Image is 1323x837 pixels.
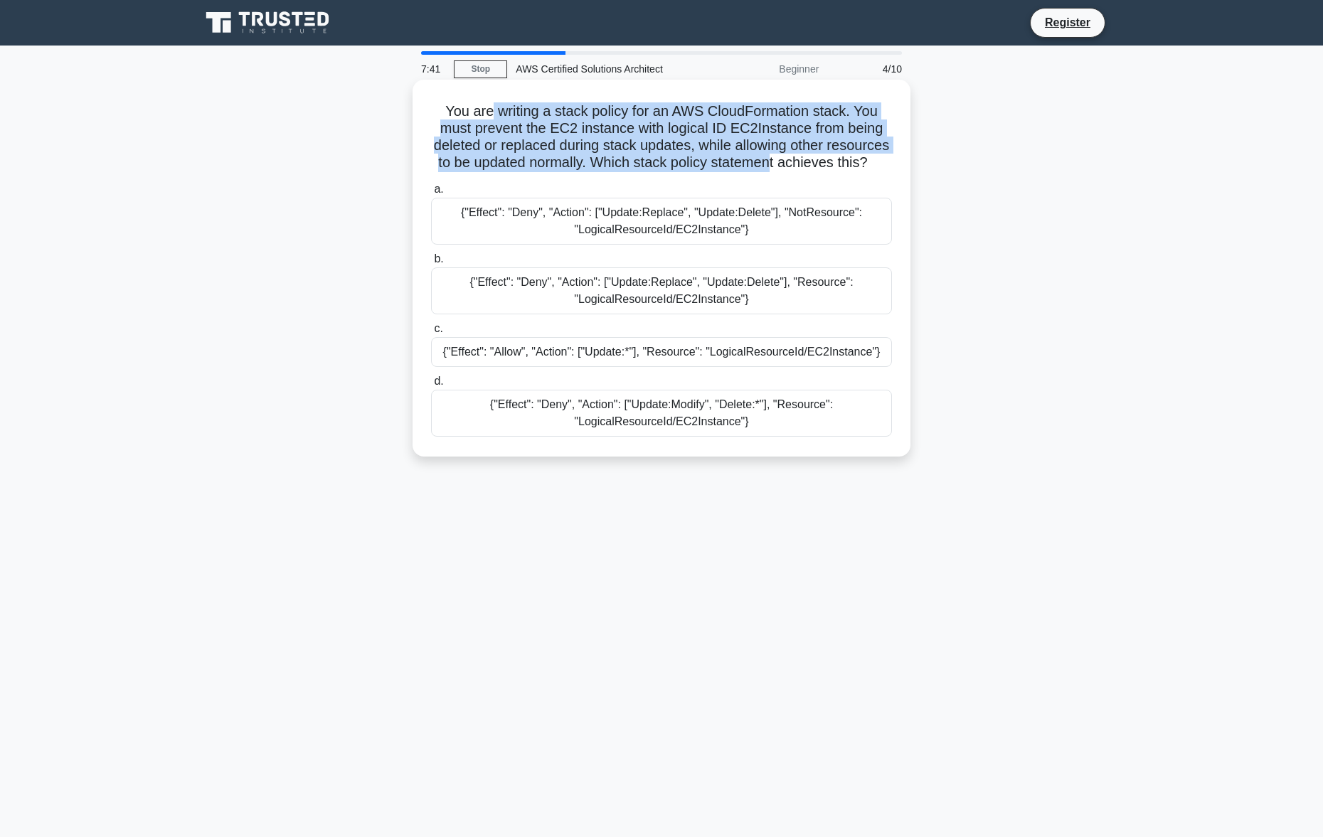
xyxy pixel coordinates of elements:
[431,198,892,245] div: {"Effect": "Deny", "Action": ["Update:Replace", "Update:Delete"], "NotResource": "LogicalResource...
[454,60,507,78] a: Stop
[434,183,443,195] span: a.
[431,267,892,314] div: {"Effect": "Deny", "Action": ["Update:Replace", "Update:Delete"], "Resource": "LogicalResourceId/...
[507,55,703,83] div: AWS Certified Solutions Architect
[703,55,827,83] div: Beginner
[430,102,893,172] h5: You are writing a stack policy for an AWS CloudFormation stack. You must prevent the EC2 instance...
[434,322,442,334] span: c.
[434,252,443,265] span: b.
[434,375,443,387] span: d.
[827,55,910,83] div: 4/10
[431,337,892,367] div: {"Effect": "Allow", "Action": ["Update:*"], "Resource": "LogicalResourceId/EC2Instance"}
[413,55,454,83] div: 7:41
[1036,14,1099,31] a: Register
[431,390,892,437] div: {"Effect": "Deny", "Action": ["Update:Modify", "Delete:*"], "Resource": "LogicalResourceId/EC2Ins...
